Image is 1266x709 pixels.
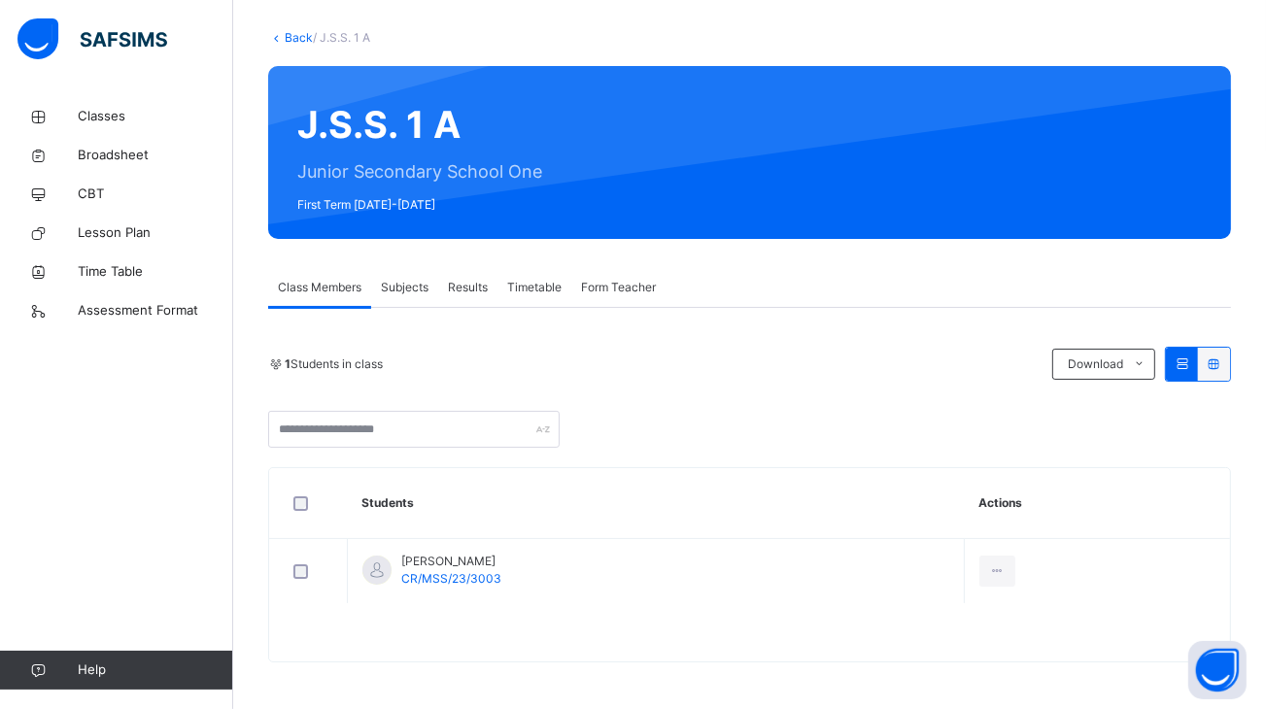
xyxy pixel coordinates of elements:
[278,279,361,296] span: Class Members
[78,301,233,321] span: Assessment Format
[285,356,291,371] b: 1
[401,571,501,586] span: CR/MSS/23/3003
[507,279,562,296] span: Timetable
[78,223,233,243] span: Lesson Plan
[964,468,1230,539] th: Actions
[297,196,542,214] span: First Term [DATE]-[DATE]
[401,553,501,570] span: [PERSON_NAME]
[285,355,383,373] span: Students in class
[285,30,313,45] a: Back
[581,279,656,296] span: Form Teacher
[17,18,167,59] img: safsims
[348,468,965,539] th: Students
[78,660,232,680] span: Help
[78,146,233,165] span: Broadsheet
[1068,355,1123,373] span: Download
[78,262,233,282] span: Time Table
[313,30,370,45] span: / J.S.S. 1 A
[1188,641,1247,699] button: Open asap
[78,185,233,204] span: CBT
[78,107,233,126] span: Classes
[381,279,428,296] span: Subjects
[448,279,488,296] span: Results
